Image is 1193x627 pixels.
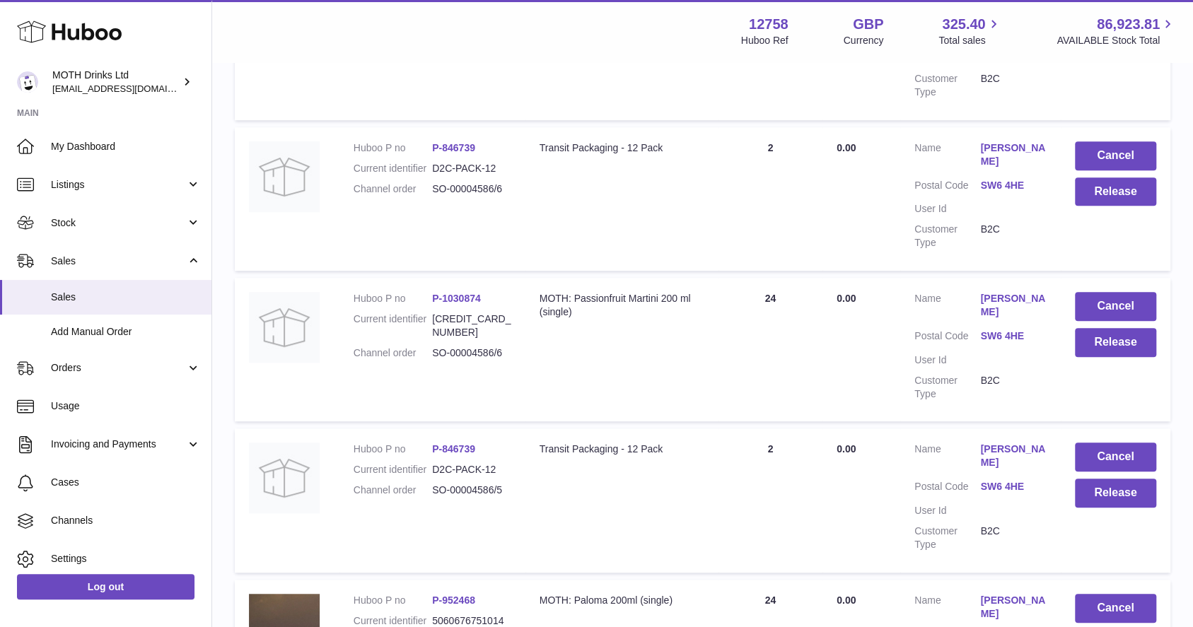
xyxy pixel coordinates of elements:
button: Release [1075,328,1156,357]
a: Log out [17,574,194,599]
dd: B2C [980,72,1046,99]
dt: Current identifier [354,162,432,175]
div: MOTH: Paloma 200ml (single) [540,594,704,607]
dd: B2C [980,525,1046,551]
dt: Current identifier [354,463,432,476]
a: 86,923.81 AVAILABLE Stock Total [1057,15,1176,47]
dd: [CREDIT_CARD_NUMBER] [432,312,511,339]
a: P-952468 [432,594,475,606]
dt: Huboo P no [354,594,432,607]
div: MOTH: Passionfruit Martini 200 ml (single) [540,292,704,319]
a: 325.40 Total sales [938,15,1001,47]
span: 325.40 [942,15,985,34]
dt: Customer Type [914,223,980,250]
dd: SO-00004586/6 [432,346,511,360]
a: [PERSON_NAME] [980,594,1046,621]
button: Cancel [1075,594,1156,623]
dt: Current identifier [354,312,432,339]
a: P-846739 [432,142,475,153]
dt: User Id [914,202,980,216]
span: [EMAIL_ADDRESS][DOMAIN_NAME] [52,83,208,94]
img: no-photo.jpg [249,292,320,363]
span: AVAILABLE Stock Total [1057,34,1176,47]
dd: D2C-PACK-12 [432,463,511,476]
dt: Customer Type [914,374,980,401]
dt: Channel order [354,484,432,497]
div: Currency [844,34,884,47]
dt: User Id [914,504,980,517]
button: Cancel [1075,443,1156,471]
a: [PERSON_NAME] [980,141,1046,168]
dt: Huboo P no [354,292,432,305]
span: Sales [51,291,201,304]
span: 0.00 [837,142,856,153]
dt: Customer Type [914,72,980,99]
dt: User Id [914,353,980,367]
dd: D2C-PACK-12 [432,162,511,175]
td: 2 [718,127,822,271]
dt: Customer Type [914,525,980,551]
span: 0.00 [837,443,856,455]
div: Transit Packaging - 12 Pack [540,141,704,155]
span: Stock [51,216,186,230]
img: no-photo.jpg [249,141,320,212]
a: P-846739 [432,443,475,455]
dt: Postal Code [914,329,980,346]
strong: GBP [853,15,883,34]
dt: Postal Code [914,480,980,497]
span: Settings [51,552,201,566]
dt: Name [914,594,980,624]
dd: B2C [980,223,1046,250]
span: 0.00 [837,293,856,304]
dt: Name [914,292,980,322]
dt: Channel order [354,346,432,360]
a: [PERSON_NAME] [980,443,1046,469]
div: MOTH Drinks Ltd [52,69,180,95]
a: [PERSON_NAME] [980,292,1046,319]
button: Cancel [1075,292,1156,321]
dt: Postal Code [914,179,980,196]
span: Add Manual Order [51,325,201,339]
strong: 12758 [749,15,788,34]
dt: Name [914,443,980,473]
span: Total sales [938,34,1001,47]
div: Transit Packaging - 12 Pack [540,443,704,456]
a: P-1030874 [432,293,481,304]
dt: Name [914,141,980,172]
dd: B2C [980,374,1046,401]
button: Cancel [1075,141,1156,170]
button: Release [1075,177,1156,206]
a: SW6 4HE [980,329,1046,343]
div: Huboo Ref [741,34,788,47]
span: 0.00 [837,594,856,606]
dd: SO-00004586/6 [432,182,511,196]
a: SW6 4HE [980,480,1046,493]
dt: Huboo P no [354,443,432,456]
span: Channels [51,514,201,527]
a: SW6 4HE [980,179,1046,192]
dt: Huboo P no [354,141,432,155]
span: Invoicing and Payments [51,438,186,451]
span: Usage [51,399,201,413]
img: no-photo.jpg [249,443,320,513]
dt: Channel order [354,182,432,196]
span: Cases [51,476,201,489]
span: Sales [51,254,186,268]
dd: SO-00004586/5 [432,484,511,497]
span: Listings [51,178,186,192]
span: Orders [51,361,186,375]
button: Release [1075,479,1156,508]
td: 24 [718,278,822,421]
img: orders@mothdrinks.com [17,71,38,93]
span: 86,923.81 [1097,15,1160,34]
td: 2 [718,428,822,572]
span: My Dashboard [51,140,201,153]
